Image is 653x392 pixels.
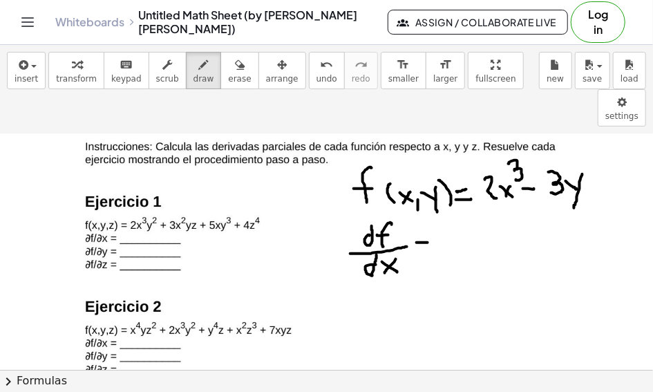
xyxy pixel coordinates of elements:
i: format_size [397,57,410,73]
i: redo [354,57,368,73]
span: draw [193,74,214,84]
button: scrub [149,52,187,89]
button: Assign / Collaborate Live [388,10,568,35]
span: arrange [266,74,299,84]
button: keyboardkeypad [104,52,149,89]
button: undoundo [309,52,345,89]
a: Whiteboards [55,15,124,29]
span: smaller [388,74,419,84]
button: erase [220,52,258,89]
button: settings [598,89,646,127]
span: fullscreen [475,74,515,84]
button: format_sizesmaller [381,52,426,89]
span: redo [352,74,370,84]
i: format_size [439,57,452,73]
span: erase [228,74,251,84]
span: settings [605,111,638,121]
button: draw [186,52,222,89]
span: scrub [156,74,179,84]
button: Log in [571,1,625,43]
span: transform [56,74,97,84]
button: arrange [258,52,306,89]
button: new [539,52,572,89]
button: insert [7,52,46,89]
button: redoredo [344,52,378,89]
span: load [621,74,638,84]
span: Assign / Collaborate Live [399,16,556,28]
i: undo [320,57,333,73]
span: larger [433,74,457,84]
button: save [575,52,610,89]
button: transform [48,52,104,89]
button: load [613,52,646,89]
button: Toggle navigation [17,11,39,33]
button: fullscreen [468,52,523,89]
button: format_sizelarger [426,52,465,89]
span: insert [15,74,38,84]
span: save [583,74,602,84]
span: undo [316,74,337,84]
span: keypad [111,74,142,84]
i: keyboard [120,57,133,73]
span: new [547,74,564,84]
